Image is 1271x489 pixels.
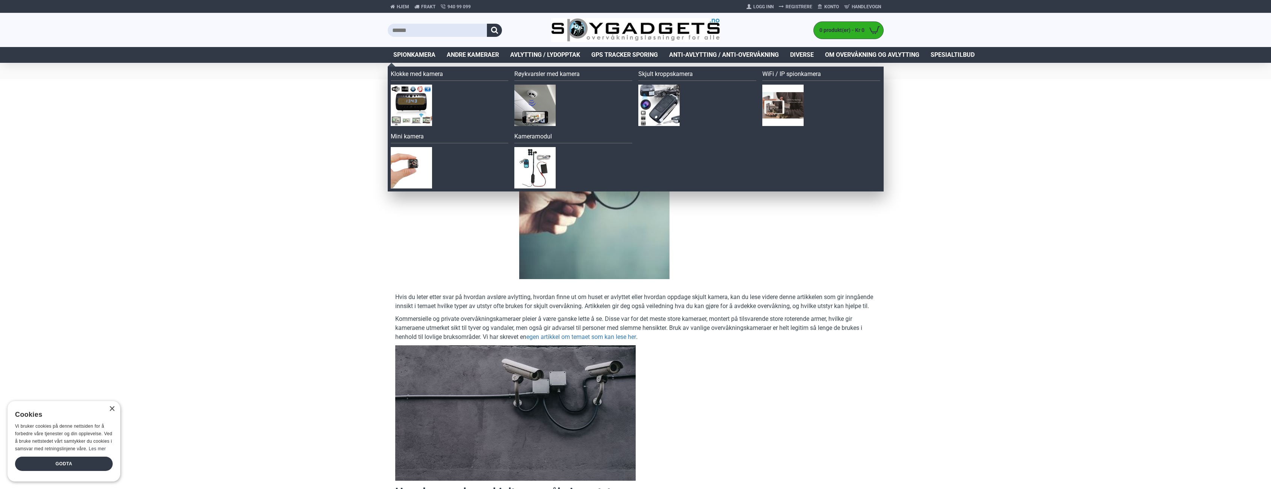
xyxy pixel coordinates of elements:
[514,85,556,126] img: Røykvarsler med kamera
[447,50,499,59] span: Andre kameraer
[514,132,632,143] a: Kameramodul
[441,47,505,63] a: Andre kameraer
[15,407,108,423] div: Cookies
[762,85,804,126] img: WiFi / IP spionkamera
[395,129,793,279] img: Hvordan avsløre avlyttingsutstyr og skjulte kameraer
[514,70,632,81] a: Røykvarsler med kamera
[395,345,636,481] img: Vanlig overvåkningskamera
[784,47,819,63] a: Diverse
[762,70,880,81] a: WiFi / IP spionkamera
[15,457,113,471] div: Godta
[815,1,842,13] a: Konto
[663,47,784,63] a: Anti-avlytting / Anti-overvåkning
[825,50,919,59] span: Om overvåkning og avlytting
[925,47,980,63] a: Spesialtilbud
[526,333,636,342] a: egen artikkel om temaet som kan lese her
[786,3,812,10] span: Registrere
[505,47,586,63] a: Avlytting / Lydopptak
[931,50,975,59] span: Spesialtilbud
[397,3,409,10] span: Hjem
[744,1,776,13] a: Logg Inn
[510,50,580,59] span: Avlytting / Lydopptak
[551,18,720,43] img: SpyGadgets.no
[753,3,774,10] span: Logg Inn
[814,26,866,34] span: 0 produkt(er) - Kr 0
[447,3,471,10] span: 940 99 099
[638,85,680,126] img: Skjult kroppskamera
[842,1,884,13] a: Handlevogn
[388,47,441,63] a: Spionkamera
[591,50,658,59] span: GPS Tracker Sporing
[89,446,106,451] a: Les mer, opens a new window
[824,3,839,10] span: Konto
[391,147,432,188] img: Mini kamera
[15,424,112,451] span: Vi bruker cookies på denne nettsiden for å forbedre våre tjenester og din opplevelse. Ved å bruke...
[391,85,432,126] img: Klokke med kamera
[109,406,115,412] div: Close
[395,293,876,311] p: Hvis du leter etter svar på hvordan avsløre avlytting, hvordan finne ut om huset er avlyttet elle...
[391,70,509,81] a: Klokke med kamera
[776,1,815,13] a: Registrere
[393,50,435,59] span: Spionkamera
[790,50,814,59] span: Diverse
[669,50,779,59] span: Anti-avlytting / Anti-overvåkning
[852,3,881,10] span: Handlevogn
[586,47,663,63] a: GPS Tracker Sporing
[395,314,876,342] p: Kommersielle og private overvåkningskameraer pleier å være ganske lette å se. Disse var for det m...
[514,147,556,188] img: Kameramodul
[814,22,883,39] a: 0 produkt(er) - Kr 0
[819,47,925,63] a: Om overvåkning og avlytting
[638,70,756,81] a: Skjult kroppskamera
[421,3,435,10] span: Frakt
[391,132,509,143] a: Mini kamera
